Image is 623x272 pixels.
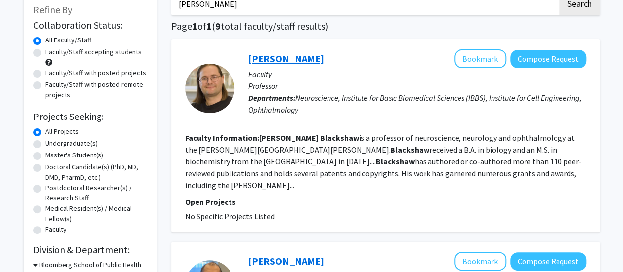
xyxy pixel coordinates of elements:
a: [PERSON_NAME] [248,52,324,65]
button: Compose Request to Clayton Santiago [510,252,586,271]
p: Faculty [248,68,586,80]
label: Postdoctoral Researcher(s) / Research Staff [45,183,147,203]
iframe: Chat [7,228,42,265]
label: Doctoral Candidate(s) (PhD, MD, DMD, PharmD, etc.) [45,162,147,183]
button: Add Seth Blackshaw to Bookmarks [454,49,506,68]
label: Undergraduate(s) [45,138,98,149]
span: Refine By [33,3,72,16]
b: [PERSON_NAME] [259,133,319,143]
a: [PERSON_NAME] [248,255,324,267]
span: No Specific Projects Listed [185,211,275,221]
b: Blackshaw [320,133,359,143]
h2: Projects Seeking: [33,111,147,122]
label: Faculty/Staff with posted projects [45,68,146,78]
label: Medical Resident(s) / Medical Fellow(s) [45,203,147,224]
h3: Bloomberg School of Public Health [39,260,141,270]
span: 1 [192,20,197,32]
label: Faculty [45,224,66,234]
button: Add Clayton Santiago to Bookmarks [454,252,506,271]
label: Master's Student(s) [45,150,103,160]
label: Faculty/Staff accepting students [45,47,142,57]
h2: Collaboration Status: [33,19,147,31]
b: Faculty Information: [185,133,259,143]
h2: Division & Department: [33,244,147,256]
span: 1 [206,20,212,32]
b: Blackshaw [376,156,415,166]
h1: Page of ( total faculty/staff results) [171,20,600,32]
span: 9 [215,20,221,32]
span: Neuroscience, Institute for Basic Biomedical Sciences (IBBS), Institute for Cell Engineering, Oph... [248,93,582,115]
button: Compose Request to Seth Blackshaw [510,50,586,68]
fg-read-more: is a professor of neuroscience, neurology and ophthalmology at the [PERSON_NAME][GEOGRAPHIC_DATA]... [185,133,582,190]
p: Open Projects [185,196,586,208]
label: Faculty/Staff with posted remote projects [45,79,147,100]
label: All Projects [45,126,79,137]
p: Professor [248,80,586,92]
label: All Faculty/Staff [45,35,91,45]
b: Departments: [248,93,295,103]
b: Blackshaw [391,145,429,155]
